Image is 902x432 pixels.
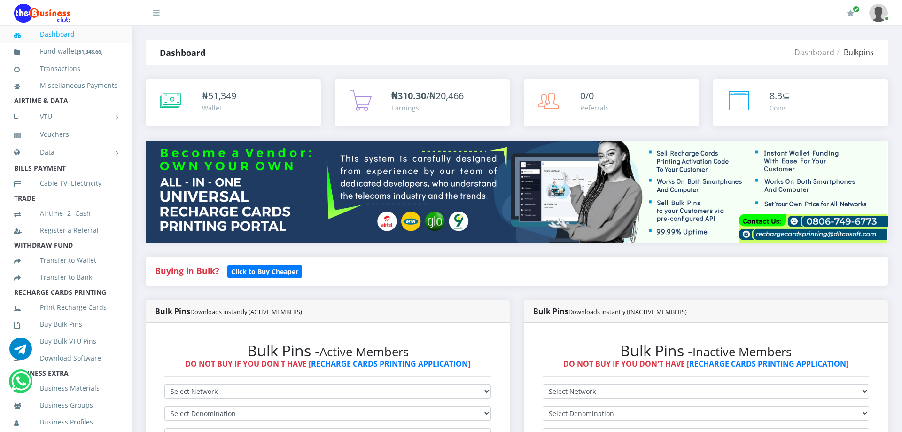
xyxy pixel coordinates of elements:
[14,124,117,145] a: Vouchers
[853,6,860,13] span: Renew/Upgrade Subscription
[14,173,117,194] a: Cable TV, Electricity
[391,103,464,113] div: Earnings
[14,203,117,224] a: Airtime -2- Cash
[14,4,70,23] img: Logo
[794,47,834,57] a: Dashboard
[14,297,117,318] a: Print Recharge Cards
[14,141,117,164] a: Data
[231,267,298,276] b: Click to Buy Cheaper
[190,307,302,316] small: Downloads instantly (ACTIVE MEMBERS)
[14,330,117,352] a: Buy Bulk VTU Pins
[14,58,117,79] a: Transactions
[692,344,792,360] small: Inactive Members
[14,377,117,399] a: Business Materials
[14,105,117,128] a: VTU
[160,47,205,58] strong: Dashboard
[78,48,101,55] b: 51,348.66
[14,267,117,288] a: Transfer to Bank
[524,79,699,126] a: 0/0 Referrals
[11,377,31,393] a: Chat for support
[208,89,236,102] span: 51,349
[155,265,219,276] strong: Buying in Bulk?
[580,89,594,102] span: 0/0
[847,9,854,17] i: Renew/Upgrade Subscription
[543,342,869,360] h2: Bulk Pins -
[869,4,888,22] img: User
[202,89,236,103] div: ₦
[319,344,409,360] small: Active Members
[185,359,470,369] strong: DO NOT BUY IF YOU DON'T HAVE [ ]
[770,103,790,113] div: Coins
[14,220,117,241] a: Register a Referral
[164,342,491,360] h2: Bulk Pins -
[14,347,117,369] a: Download Software
[9,345,32,360] a: Chat for support
[14,394,117,416] a: Business Groups
[689,359,846,369] a: RECHARGE CARDS PRINTING APPLICATION
[834,47,874,58] li: Bulkpins
[202,103,236,113] div: Wallet
[77,48,103,55] small: [ ]
[770,89,790,103] div: ⊆
[580,103,609,113] div: Referrals
[14,75,117,96] a: Miscellaneous Payments
[227,265,302,276] a: Click to Buy Cheaper
[770,89,782,102] span: 8.3
[14,40,117,63] a: Fund wallet[51,348.66]
[146,141,888,243] img: multitenant_rcp.png
[14,250,117,271] a: Transfer to Wallet
[155,306,302,316] strong: Bulk Pins
[563,359,848,369] strong: DO NOT BUY IF YOU DON'T HAVE [ ]
[14,314,117,335] a: Buy Bulk Pins
[146,79,321,126] a: ₦51,349 Wallet
[533,306,687,316] strong: Bulk Pins
[335,79,510,126] a: ₦310.30/₦20,466 Earnings
[568,307,687,316] small: Downloads instantly (INACTIVE MEMBERS)
[391,89,464,102] span: /₦20,466
[311,359,468,369] a: RECHARGE CARDS PRINTING APPLICATION
[14,24,117,45] a: Dashboard
[391,89,426,102] b: ₦310.30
